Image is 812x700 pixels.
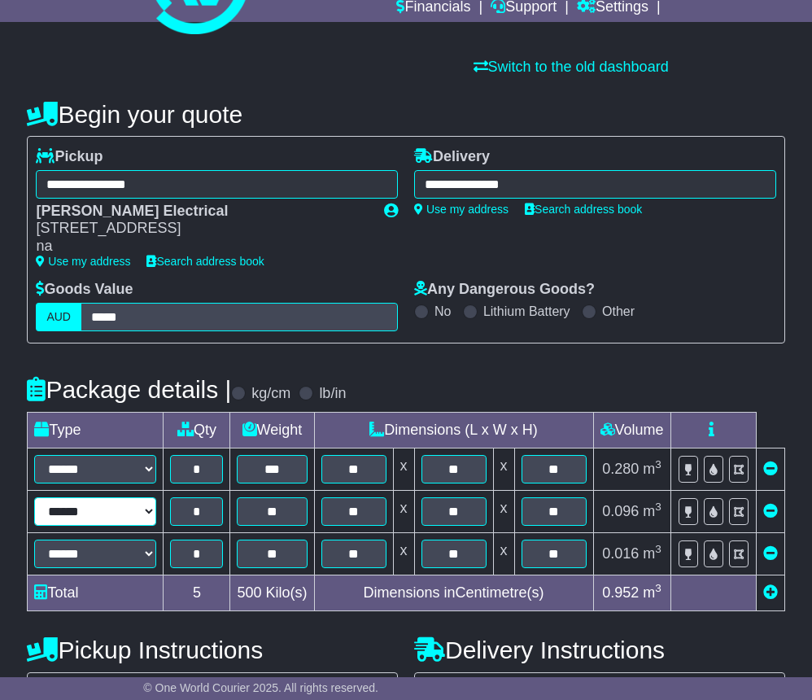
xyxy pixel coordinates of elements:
a: Search address book [146,255,264,268]
label: Lithium Battery [483,304,570,319]
td: x [393,532,414,575]
label: Goods Value [36,281,133,299]
td: Dimensions in Centimetre(s) [314,575,593,610]
td: x [393,490,414,532]
td: Qty [164,412,230,448]
h4: Begin your quote [27,101,784,128]
td: Kilo(s) [230,575,314,610]
a: Remove this item [763,461,778,477]
a: Use my address [414,203,509,216]
h4: Pickup Instructions [27,637,398,663]
td: Total [28,575,164,610]
td: x [393,448,414,490]
h4: Delivery Instructions [414,637,785,663]
label: kg/cm [251,385,290,403]
label: Pickup [36,148,103,166]
span: 0.096 [602,503,639,519]
label: No [434,304,451,319]
label: Any Dangerous Goods? [414,281,595,299]
a: Remove this item [763,545,778,562]
span: m [643,584,661,601]
sup: 3 [655,582,661,594]
span: m [643,461,661,477]
div: na [36,238,368,256]
span: 0.952 [602,584,639,601]
td: Weight [230,412,314,448]
a: Use my address [36,255,130,268]
sup: 3 [655,543,661,555]
a: Switch to the old dashboard [474,59,669,75]
div: [PERSON_NAME] Electrical [36,203,368,221]
td: x [493,532,514,575]
td: Type [28,412,164,448]
div: [STREET_ADDRESS] [36,220,368,238]
td: Volume [593,412,670,448]
span: m [643,503,661,519]
a: Add new item [763,584,778,601]
td: 5 [164,575,230,610]
span: 500 [237,584,261,601]
td: x [493,490,514,532]
span: 0.016 [602,545,639,562]
sup: 3 [655,458,661,470]
span: m [643,545,661,562]
td: Dimensions (L x W x H) [314,412,593,448]
label: Delivery [414,148,490,166]
span: 0.280 [602,461,639,477]
h4: Package details | [27,376,231,403]
td: x [493,448,514,490]
span: © One World Courier 2025. All rights reserved. [143,681,378,694]
label: AUD [36,303,81,331]
label: Other [602,304,635,319]
label: lb/in [319,385,346,403]
sup: 3 [655,501,661,513]
a: Search address book [525,203,642,216]
a: Remove this item [763,503,778,519]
